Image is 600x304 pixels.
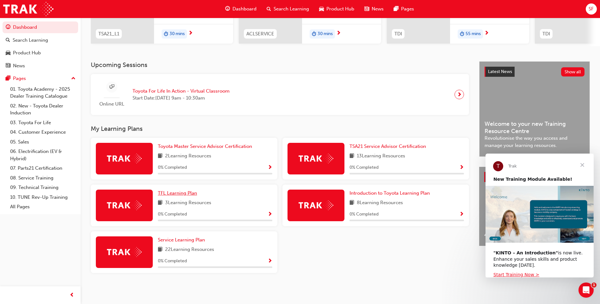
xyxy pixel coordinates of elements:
[246,30,274,38] span: ACLSERVICE
[578,283,594,298] iframe: Intercom live chat
[158,164,187,171] span: 0 % Completed
[96,79,464,110] a: Online URLToyota For Life In Action - Virtual ClassroomStart Date:[DATE] 9am - 10:30am
[107,154,142,163] img: Trak
[372,5,384,13] span: News
[3,47,78,59] a: Product Hub
[488,69,512,74] span: Latest News
[357,152,405,160] span: 13 Learning Resources
[8,183,78,192] a: 09. Technical Training
[3,73,78,84] button: Pages
[158,190,197,196] span: TFL Learning Plan
[164,30,168,38] span: duration-icon
[364,5,369,13] span: news-icon
[561,67,585,76] button: Show all
[349,190,432,197] a: Introduction to Toyota Learning Plan
[158,143,252,149] span: Toyota Master Service Advisor Certification
[459,164,464,172] button: Show Progress
[485,120,585,135] span: Welcome to your new Training Resource Centre
[13,75,26,82] div: Pages
[158,152,163,160] span: book-icon
[268,165,272,171] span: Show Progress
[6,50,10,56] span: car-icon
[484,31,489,36] span: next-icon
[3,20,78,73] button: DashboardSearch LearningProduct HubNews
[3,2,53,16] img: Trak
[8,101,78,118] a: 02. New - Toyota Dealer Induction
[8,147,78,163] a: 06. Electrification (EV & Hybrid)
[484,172,585,182] a: Product HubShow all
[6,63,10,69] span: news-icon
[268,164,272,172] button: Show Progress
[158,199,163,207] span: book-icon
[165,152,211,160] span: 2 Learning Resources
[13,49,41,57] div: Product Hub
[589,5,594,13] span: SF
[459,210,464,218] button: Show Progress
[479,167,560,246] a: 4x4 and Towing
[268,210,272,218] button: Show Progress
[485,135,585,149] span: Revolutionise the way you access and manage your learning resources.
[6,25,10,30] span: guage-icon
[394,30,402,38] span: TDI
[8,202,78,212] a: All Pages
[96,100,127,108] span: Online URL
[13,37,48,44] div: Search Learning
[318,30,333,38] span: 30 mins
[8,163,78,173] a: 07. Parts21 Certification
[401,5,414,13] span: Pages
[267,5,271,13] span: search-icon
[70,291,74,299] span: prev-icon
[165,199,211,207] span: 3 Learning Resources
[466,30,481,38] span: 55 mins
[107,247,142,257] img: Trak
[158,190,200,197] a: TFL Learning Plan
[8,173,78,183] a: 08. Service Training
[349,190,430,196] span: Introduction to Toyota Learning Plan
[586,3,597,15] button: SF
[349,143,429,150] a: TSA21 Service Advisor Certification
[457,90,462,99] span: next-icon
[133,94,230,102] span: Start Date: [DATE] 9am - 10:30am
[319,5,324,13] span: car-icon
[6,76,10,82] span: pages-icon
[357,199,403,207] span: 8 Learning Resources
[8,84,78,101] a: 01. Toyota Academy - 2025 Dealer Training Catalogue
[158,246,163,254] span: book-icon
[591,283,597,288] span: 1
[349,199,354,207] span: book-icon
[459,212,464,217] span: Show Progress
[3,34,78,46] a: Search Learning
[484,231,555,239] span: 4x4 and Towing
[8,127,78,137] a: 04. Customer Experience
[312,30,316,38] span: duration-icon
[349,211,379,218] span: 0 % Completed
[8,118,78,128] a: 03. Toyota For Life
[91,61,469,69] h3: Upcoming Sessions
[165,246,214,254] span: 22 Learning Resources
[158,258,187,265] span: 0 % Completed
[8,192,78,202] a: 10. TUNE Rev-Up Training
[299,200,333,210] img: Trak
[158,211,187,218] span: 0 % Completed
[6,38,10,43] span: search-icon
[3,21,78,33] a: Dashboard
[268,258,272,264] span: Show Progress
[3,60,78,72] a: News
[98,30,119,38] span: TSA21_L1
[158,237,205,243] span: Service Learning Plan
[8,137,78,147] a: 05. Sales
[158,236,207,244] a: Service Learning Plan
[274,5,309,13] span: Search Learning
[109,83,114,91] span: sessionType_ONLINE_URL-icon
[170,30,185,38] span: 30 mins
[349,143,426,149] span: TSA21 Service Advisor Certification
[299,154,333,163] img: Trak
[133,88,230,95] span: Toyota For Life In Action - Virtual Classroom
[485,67,585,77] a: Latest NewsShow all
[107,200,142,210] img: Trak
